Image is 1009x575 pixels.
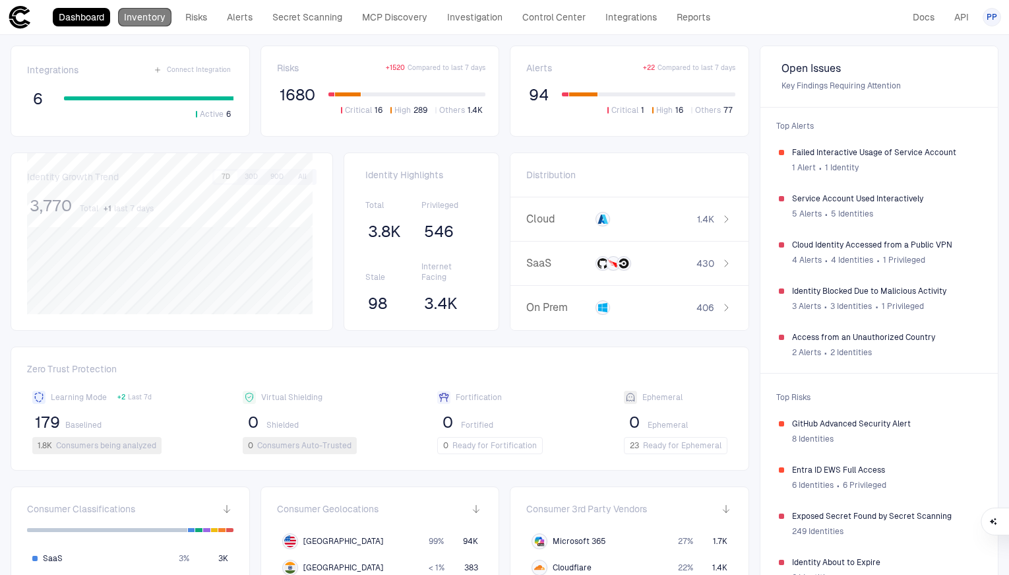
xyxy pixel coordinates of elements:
span: Microsoft 365 [553,536,606,547]
span: ∙ [824,250,829,270]
span: Access from an Unauthorized Country [792,332,980,343]
a: Docs [907,8,940,26]
span: Consumer Classifications [27,503,135,515]
span: Identity Highlights [365,169,477,181]
button: 3,770 [27,195,75,217]
a: Integrations [599,8,663,26]
span: Fortified [461,420,493,430]
span: < 1 % [429,562,444,573]
span: 289 [413,105,427,116]
button: 7D [214,171,237,183]
span: 6 [226,109,231,119]
span: Compared to last 7 days [657,63,735,73]
a: API [948,8,975,26]
button: 90D [265,171,289,183]
span: 16 [675,105,683,116]
span: GitHub Advanced Security Alert [792,419,980,429]
span: PP [987,12,997,22]
span: 8 Identities [792,434,834,444]
span: Cloudflare [553,562,592,573]
span: High [394,105,411,116]
span: Critical [345,105,372,116]
span: Identity Growth Trend [27,171,119,183]
span: Fortification [456,392,502,403]
span: 0 [248,413,259,432]
button: Critical16 [338,104,385,116]
a: Reports [671,8,716,26]
span: [GEOGRAPHIC_DATA] [303,562,383,573]
button: 0 [243,412,264,433]
span: 1.7K [713,536,727,547]
a: Secret Scanning [266,8,348,26]
span: Critical [611,105,638,116]
span: 1 Identity [825,162,859,173]
span: 249 Identities [792,526,843,537]
span: Risks [277,62,299,74]
span: last 7 days [114,203,154,214]
span: 98 [368,294,387,314]
span: + 1 [104,203,111,214]
span: Active [200,109,224,119]
span: ∙ [836,475,841,495]
a: Investigation [441,8,508,26]
span: Total [365,200,421,211]
span: SaaS [43,553,63,564]
button: 23Ready for Ephemeral [624,437,727,454]
span: Top Risks [768,384,991,411]
span: 5 Identities [831,209,873,219]
a: MCP Discovery [356,8,433,26]
span: 16 [375,105,382,116]
span: Top Alerts [768,113,991,139]
span: [GEOGRAPHIC_DATA] [303,536,383,547]
span: ∙ [876,250,880,270]
span: Open Issues [781,62,977,75]
span: Consumer 3rd Party Vendors [526,503,647,515]
span: Integrations [27,64,78,76]
a: Inventory [118,8,171,26]
span: Internet Facing [421,261,477,283]
span: 3.8K [368,222,401,242]
button: 3.4K [421,293,460,314]
span: 0 [443,413,453,432]
span: High [656,105,673,116]
span: Ephemeral [648,420,688,430]
span: Last 7d [128,393,152,402]
span: Baselined [65,420,102,430]
span: Ready for Fortification [452,440,537,451]
span: 6 Identities [792,480,834,490]
span: ∙ [874,296,879,316]
button: 179 [32,412,63,433]
a: Dashboard [53,8,110,26]
button: All [291,171,315,183]
div: Microsoft 365 [534,536,545,547]
span: Alerts [526,62,552,74]
span: 1.4K [712,562,727,573]
span: Ready for Ephemeral [643,440,721,451]
button: PP [983,8,1001,26]
span: ∙ [824,204,829,224]
button: Critical1 [605,104,647,116]
span: Identity Blocked Due to Malicious Activity [792,286,980,296]
button: 1680 [277,85,318,106]
span: ∙ [824,296,828,316]
span: Consumer Geolocations [277,503,379,515]
span: 1 Privileged [882,301,924,312]
span: 4 Identities [831,255,873,265]
span: Shielded [266,420,299,430]
a: Risks [179,8,213,26]
span: 3 % [179,553,189,564]
span: Cloud [526,213,590,226]
span: 23 [630,440,639,451]
span: 1 Privileged [883,255,925,265]
span: 406 [696,302,714,314]
span: 430 [696,257,714,269]
span: 3 Identities [830,301,872,312]
span: 94 [529,85,549,105]
button: 3.8K [365,221,404,242]
span: 3K [218,553,228,564]
span: 2 Alerts [792,347,821,358]
span: SaaS [526,257,590,270]
span: 179 [35,413,60,432]
a: Alerts [221,8,259,26]
button: 94 [526,85,551,106]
